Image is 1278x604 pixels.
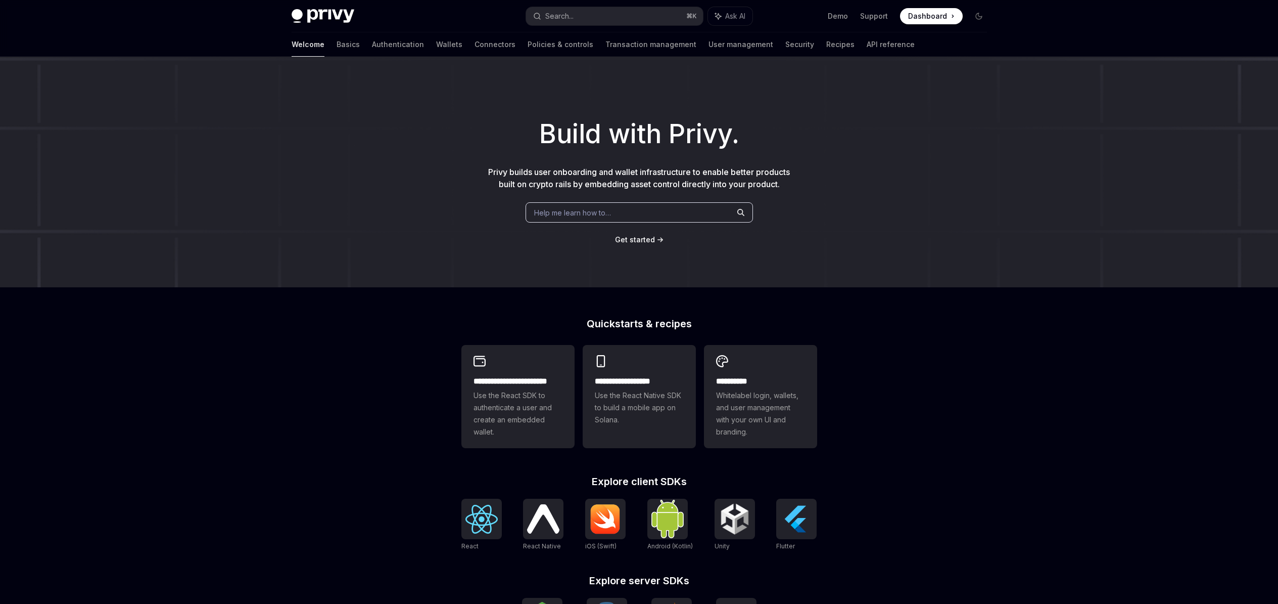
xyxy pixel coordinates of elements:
button: Ask AI [708,7,752,25]
span: Unity [715,542,730,550]
span: Ask AI [725,11,745,21]
button: Search...⌘K [526,7,703,25]
a: UnityUnity [715,499,755,551]
h2: Explore client SDKs [461,477,817,487]
span: Flutter [776,542,795,550]
span: Help me learn how to… [534,207,611,218]
a: Wallets [436,32,462,57]
span: Dashboard [908,11,947,21]
img: React Native [527,504,559,533]
h2: Explore server SDKs [461,576,817,586]
a: Connectors [475,32,515,57]
button: Toggle dark mode [971,8,987,24]
span: ⌘ K [686,12,697,20]
span: Use the React SDK to authenticate a user and create an embedded wallet. [474,390,562,438]
a: API reference [867,32,915,57]
span: Whitelabel login, wallets, and user management with your own UI and branding. [716,390,805,438]
div: Search... [545,10,574,22]
h1: Build with Privy. [16,114,1262,154]
a: User management [708,32,773,57]
a: FlutterFlutter [776,499,817,551]
a: **** *****Whitelabel login, wallets, and user management with your own UI and branding. [704,345,817,448]
a: Get started [615,235,655,245]
span: Android (Kotlin) [647,542,693,550]
a: Policies & controls [528,32,593,57]
img: React [465,505,498,534]
span: Use the React Native SDK to build a mobile app on Solana. [595,390,684,426]
span: React [461,542,479,550]
img: Flutter [780,503,813,535]
img: dark logo [292,9,354,23]
a: Security [785,32,814,57]
img: Unity [719,503,751,535]
img: Android (Kotlin) [651,500,684,538]
a: Dashboard [900,8,963,24]
a: React NativeReact Native [523,499,563,551]
span: iOS (Swift) [585,542,617,550]
a: Welcome [292,32,324,57]
span: React Native [523,542,561,550]
a: Recipes [826,32,855,57]
a: Basics [337,32,360,57]
span: Privy builds user onboarding and wallet infrastructure to enable better products built on crypto ... [488,167,790,189]
h2: Quickstarts & recipes [461,319,817,329]
a: Demo [828,11,848,21]
a: Support [860,11,888,21]
a: Authentication [372,32,424,57]
img: iOS (Swift) [589,504,622,534]
a: **** **** **** ***Use the React Native SDK to build a mobile app on Solana. [583,345,696,448]
span: Get started [615,235,655,244]
a: Transaction management [605,32,696,57]
a: Android (Kotlin)Android (Kotlin) [647,499,693,551]
a: ReactReact [461,499,502,551]
a: iOS (Swift)iOS (Swift) [585,499,626,551]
